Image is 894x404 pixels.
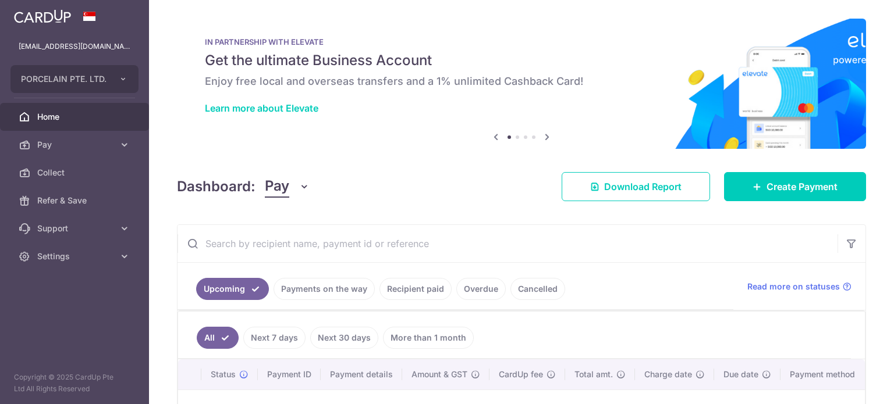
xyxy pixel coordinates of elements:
span: Read more on statuses [747,281,840,292]
span: Create Payment [767,180,838,194]
a: Payments on the way [274,278,375,300]
a: All [197,327,239,349]
a: Create Payment [724,172,866,201]
span: Due date [723,369,758,380]
img: Renovation banner [177,19,866,149]
a: Read more on statuses [747,281,852,292]
span: Support [37,223,114,234]
h6: Enjoy free local and overseas transfers and a 1% unlimited Cashback Card! [205,74,838,88]
a: Upcoming [196,278,269,300]
span: Settings [37,251,114,262]
span: Pay [265,176,289,198]
a: Next 30 days [310,327,378,349]
a: Next 7 days [243,327,306,349]
span: CardUp fee [499,369,543,380]
th: Payment ID [258,359,321,389]
th: Payment method [781,359,869,389]
span: Pay [37,139,114,151]
span: Refer & Save [37,195,114,206]
span: Amount & GST [411,369,467,380]
a: Overdue [456,278,506,300]
a: More than 1 month [383,327,474,349]
a: Recipient paid [379,278,452,300]
span: Collect [37,167,114,178]
a: Cancelled [510,278,565,300]
p: IN PARTNERSHIP WITH ELEVATE [205,37,838,47]
span: Status [211,369,236,380]
span: Total amt. [574,369,613,380]
button: Pay [265,176,310,198]
button: PORCELAIN PTE. LTD. [10,65,139,93]
a: Learn more about Elevate [205,102,318,114]
p: [EMAIL_ADDRESS][DOMAIN_NAME] [19,41,130,52]
span: PORCELAIN PTE. LTD. [21,73,107,85]
th: Payment details [321,359,402,389]
h4: Dashboard: [177,176,256,197]
img: CardUp [14,9,71,23]
a: Download Report [562,172,710,201]
span: Home [37,111,114,123]
h5: Get the ultimate Business Account [205,51,838,70]
span: Charge date [644,369,692,380]
input: Search by recipient name, payment id or reference [178,225,838,262]
span: Download Report [604,180,682,194]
